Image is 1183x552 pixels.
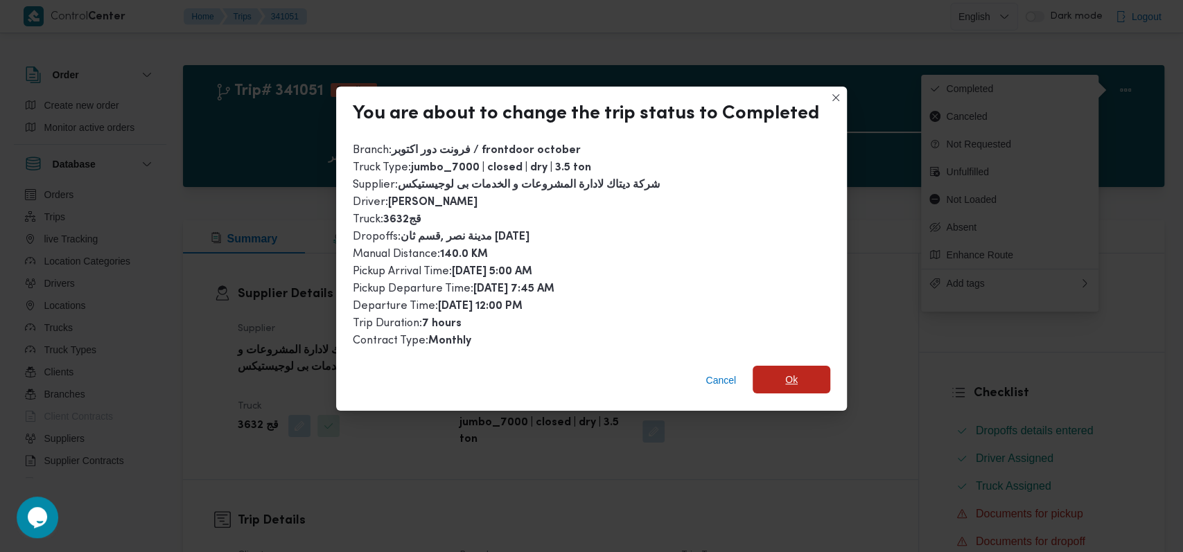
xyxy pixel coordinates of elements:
[353,249,488,260] span: Manual Distance :
[401,232,529,242] b: مدينة نصر ,قسم ثان [DATE]
[383,215,421,225] b: قج3632
[353,231,529,242] span: Dropoffs :
[353,145,581,156] span: Branch :
[353,318,462,329] span: Trip Duration :
[411,163,591,173] b: jumbo_7000 | closed | dry | 3.5 ton
[14,497,58,538] iframe: chat widget
[827,89,844,106] button: Closes this modal window
[398,180,660,190] b: شركة ديتاك لادارة المشروعات و الخدمات بى لوجيستيكس
[353,266,532,277] span: Pickup Arrival Time :
[353,335,471,346] span: Contract Type :
[353,179,660,190] span: Supplier :
[706,372,736,389] span: Cancel
[353,301,523,312] span: Departure Time :
[700,366,742,394] button: Cancel
[785,371,798,388] span: Ok
[753,366,830,393] button: Ok
[473,284,554,294] b: [DATE] 7:45 AM
[440,249,488,260] b: 140.0 KM
[353,214,421,225] span: Truck :
[422,319,462,329] b: 7 hours
[353,283,554,294] span: Pickup Departure Time :
[388,197,477,208] b: [PERSON_NAME]
[392,145,581,156] b: فرونت دور اكتوبر / frontdoor october
[353,103,819,125] div: You are about to change the trip status to Completed
[428,336,471,346] b: Monthly
[438,301,523,312] b: [DATE] 12:00 PM
[452,267,532,277] b: [DATE] 5:00 AM
[353,197,477,208] span: Driver :
[353,162,591,173] span: Truck Type :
